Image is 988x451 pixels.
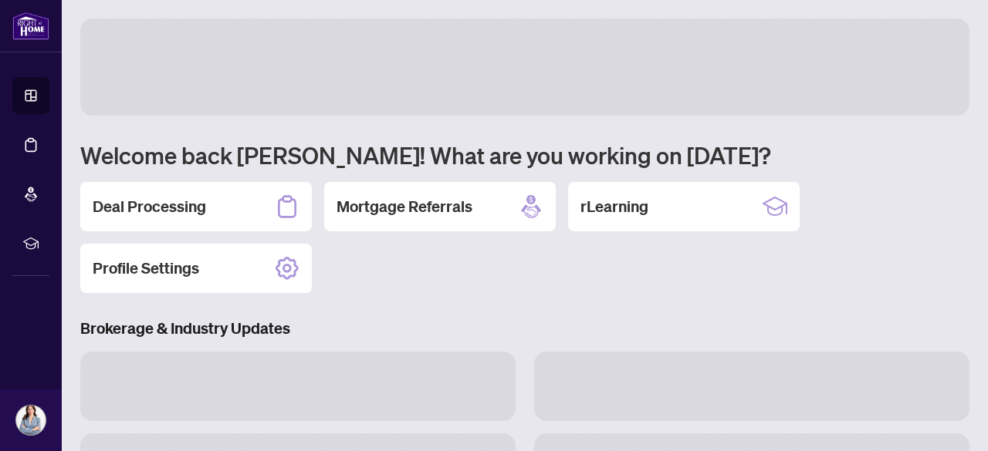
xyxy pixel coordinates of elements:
[580,196,648,217] h2: rLearning
[80,140,969,170] h1: Welcome back [PERSON_NAME]! What are you working on [DATE]?
[12,12,49,40] img: logo
[80,318,969,339] h3: Brokerage & Industry Updates
[16,406,46,435] img: Profile Icon
[93,257,199,279] h2: Profile Settings
[337,196,472,217] h2: Mortgage Referrals
[93,196,206,217] h2: Deal Processing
